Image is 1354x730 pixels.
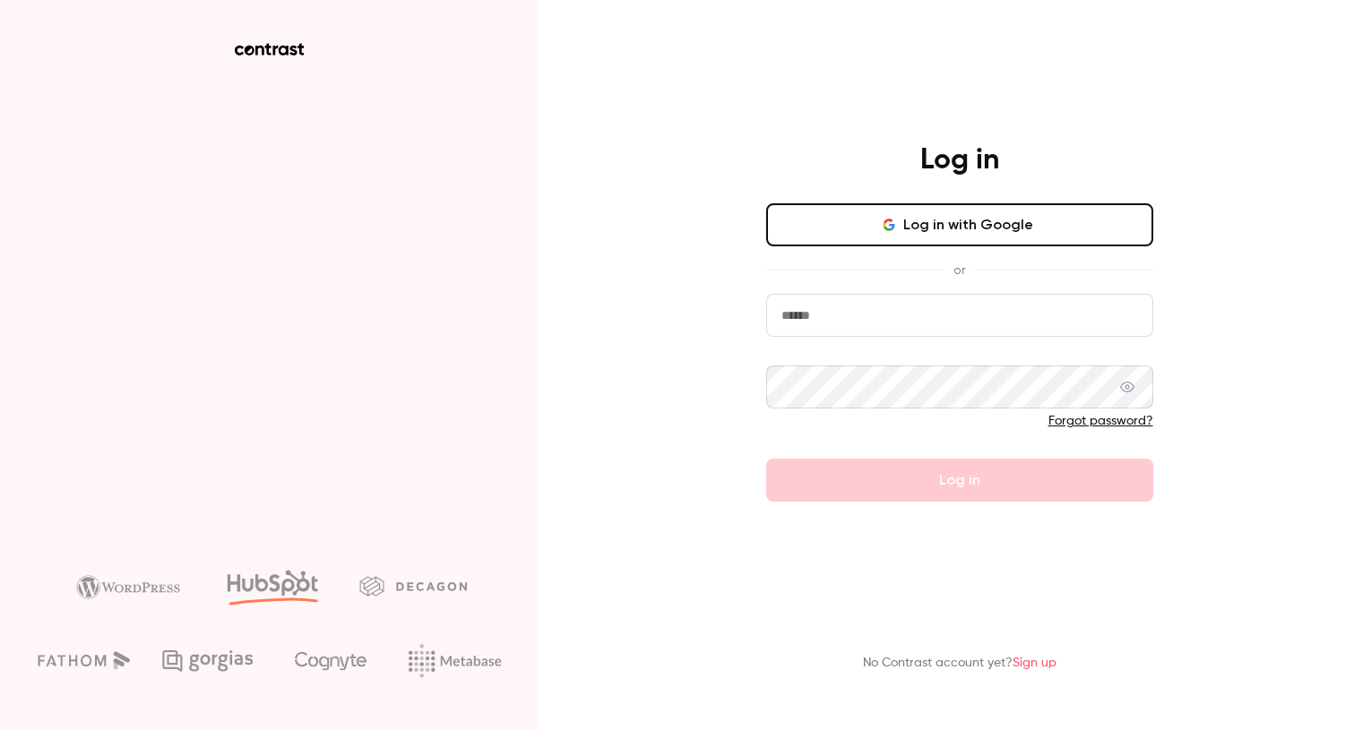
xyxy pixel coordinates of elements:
button: Log in with Google [766,203,1153,246]
a: Forgot password? [1048,415,1153,427]
a: Sign up [1013,657,1056,669]
p: No Contrast account yet? [863,654,1056,673]
img: decagon [359,576,467,596]
h4: Log in [920,142,999,178]
span: or [944,261,974,279]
